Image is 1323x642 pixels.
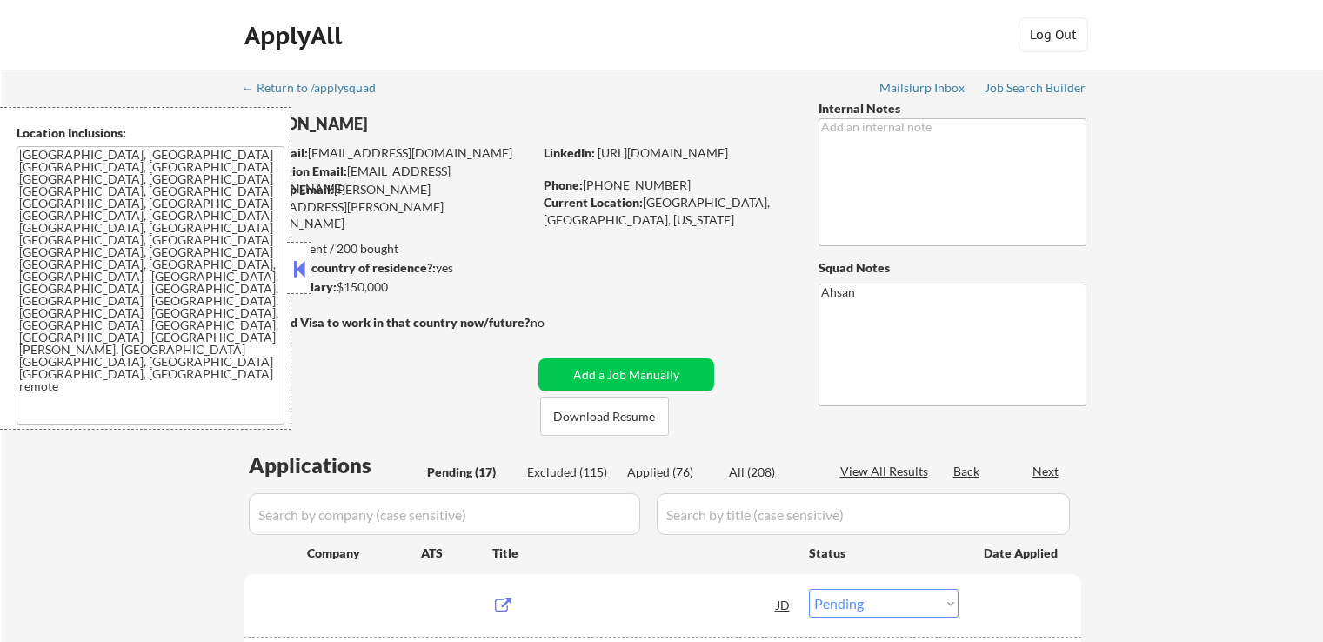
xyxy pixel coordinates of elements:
[244,163,532,197] div: [EMAIL_ADDRESS][DOMAIN_NAME]
[729,464,816,481] div: All (208)
[879,82,966,94] div: Mailslurp Inbox
[544,177,790,194] div: [PHONE_NUMBER]
[1019,17,1088,52] button: Log Out
[1032,463,1060,480] div: Next
[544,177,583,192] strong: Phone:
[307,545,421,562] div: Company
[244,144,532,162] div: [EMAIL_ADDRESS][DOMAIN_NAME]
[249,493,640,535] input: Search by company (case sensitive)
[840,463,933,480] div: View All Results
[249,455,421,476] div: Applications
[243,260,436,275] strong: Can work in country of residence?:
[243,259,527,277] div: yes
[243,278,532,296] div: $150,000
[421,545,492,562] div: ATS
[627,464,714,481] div: Applied (76)
[984,545,1060,562] div: Date Applied
[242,82,392,94] div: ← Return to /applysquad
[527,464,614,481] div: Excluded (115)
[427,464,514,481] div: Pending (17)
[985,82,1086,94] div: Job Search Builder
[985,81,1086,98] a: Job Search Builder
[492,545,792,562] div: Title
[17,124,284,142] div: Location Inclusions:
[953,463,981,480] div: Back
[244,113,601,135] div: [PERSON_NAME]
[879,81,966,98] a: Mailslurp Inbox
[531,314,580,331] div: no
[657,493,1070,535] input: Search by title (case sensitive)
[598,145,728,160] a: [URL][DOMAIN_NAME]
[544,145,595,160] strong: LinkedIn:
[242,81,392,98] a: ← Return to /applysquad
[244,315,533,330] strong: Will need Visa to work in that country now/future?:
[244,21,347,50] div: ApplyAll
[775,589,792,620] div: JD
[544,194,790,228] div: [GEOGRAPHIC_DATA], [GEOGRAPHIC_DATA], [US_STATE]
[544,195,643,210] strong: Current Location:
[809,537,959,568] div: Status
[819,100,1086,117] div: Internal Notes
[243,240,532,257] div: 76 sent / 200 bought
[540,397,669,436] button: Download Resume
[244,181,532,232] div: [PERSON_NAME][EMAIL_ADDRESS][PERSON_NAME][DOMAIN_NAME]
[819,259,1086,277] div: Squad Notes
[538,358,714,391] button: Add a Job Manually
